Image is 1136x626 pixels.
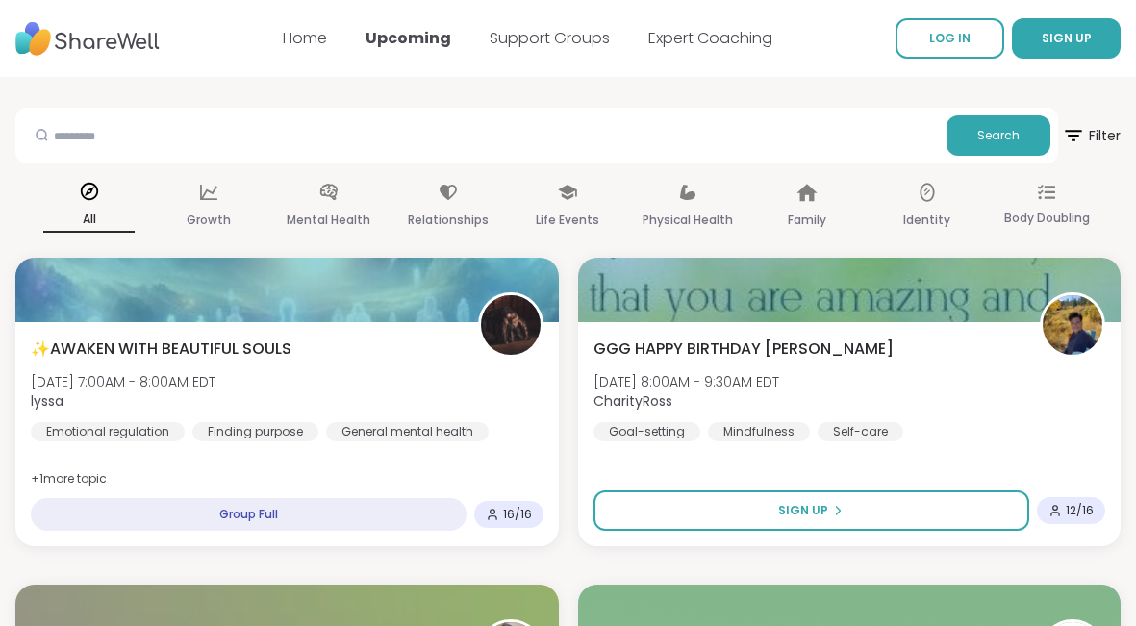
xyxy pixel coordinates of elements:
b: CharityRoss [593,391,672,411]
div: General mental health [326,422,489,441]
span: Search [977,127,1020,144]
p: Relationships [408,209,489,232]
a: Expert Coaching [648,27,772,49]
span: GGG HAPPY BIRTHDAY [PERSON_NAME] [593,338,894,361]
span: 12 / 16 [1066,503,1094,518]
img: ShareWell Nav Logo [15,13,160,65]
a: Upcoming [366,27,451,49]
span: [DATE] 8:00AM - 9:30AM EDT [593,372,779,391]
button: Filter [1062,108,1121,163]
button: SIGN UP [1012,18,1121,59]
span: Sign Up [778,502,828,519]
div: Goal-setting [593,422,700,441]
p: Body Doubling [1004,207,1090,230]
div: Group Full [31,498,467,531]
button: Sign Up [593,490,1030,531]
p: Life Events [536,209,599,232]
span: Filter [1062,113,1121,159]
p: Family [788,209,826,232]
p: Mental Health [287,209,370,232]
div: Emotional regulation [31,422,185,441]
span: ✨AWAKEN WITH BEAUTIFUL SOULS [31,338,291,361]
a: LOG IN [896,18,1004,59]
img: CharityRoss [1043,295,1102,355]
p: Growth [187,209,231,232]
div: Self-care [818,422,903,441]
img: lyssa [481,295,541,355]
span: [DATE] 7:00AM - 8:00AM EDT [31,372,215,391]
p: Identity [903,209,950,232]
a: Support Groups [490,27,610,49]
p: All [43,208,135,233]
span: LOG IN [929,30,971,46]
p: Physical Health [643,209,733,232]
a: Home [283,27,327,49]
span: SIGN UP [1042,30,1092,46]
span: 16 / 16 [503,507,532,522]
button: Search [947,115,1050,156]
b: lyssa [31,391,63,411]
div: Finding purpose [192,422,318,441]
div: Mindfulness [708,422,810,441]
